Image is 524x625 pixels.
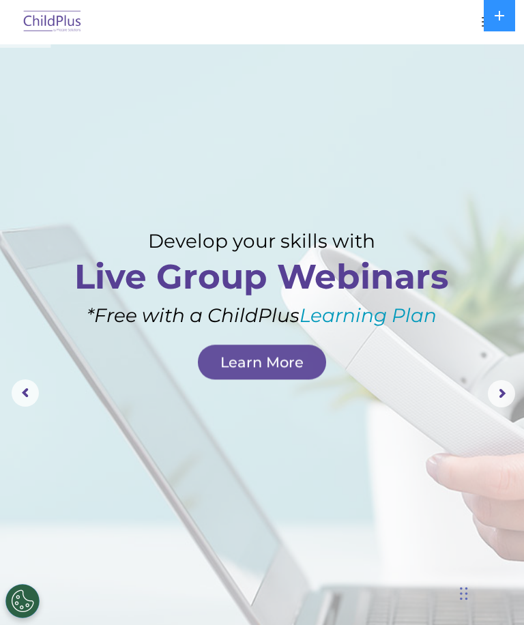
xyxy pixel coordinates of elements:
[300,304,437,327] a: Learning Plan
[198,345,326,379] a: Learn More
[456,559,524,625] iframe: Chat Widget
[460,573,468,614] div: Drag
[45,259,478,294] rs-layer: Live Group Webinars
[5,584,40,618] button: Cookies Settings
[20,6,85,38] img: ChildPlus by Procare Solutions
[72,304,452,327] rs-layer: *Free with a ChildPlus
[72,230,452,252] rs-layer: Develop your skills with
